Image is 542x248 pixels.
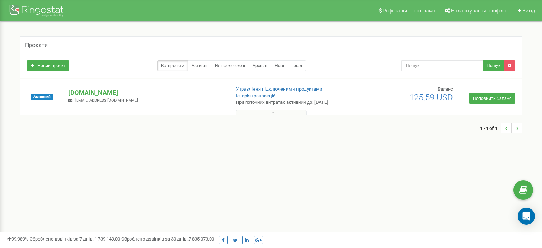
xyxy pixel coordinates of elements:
h5: Проєкти [25,42,48,49]
a: Не продовжені [211,60,249,71]
nav: ... [480,116,522,141]
span: Оброблено дзвінків за 7 днів : [30,236,120,242]
span: Активний [31,94,53,100]
a: Тріал [288,60,306,71]
p: При поточних витратах активний до: [DATE] [236,99,350,106]
span: Реферальна програма [383,8,435,14]
a: Всі проєкти [157,60,188,71]
u: 1 739 149,00 [94,236,120,242]
u: 7 835 073,00 [189,236,214,242]
a: Архівні [249,60,271,71]
a: Історія транзакцій [236,93,276,98]
span: [EMAIL_ADDRESS][DOMAIN_NAME] [75,98,138,103]
span: Налаштування профілю [451,8,507,14]
a: Активні [188,60,211,71]
a: Управління підключеними продуктами [236,86,322,92]
button: Пошук [483,60,504,71]
div: Open Intercom Messenger [518,208,535,225]
a: Поповнити баланс [469,93,515,104]
span: 99,989% [7,236,29,242]
span: Оброблено дзвінків за 30 днів : [121,236,214,242]
span: 1 - 1 of 1 [480,123,501,133]
span: Вихід [522,8,535,14]
a: Нові [271,60,288,71]
input: Пошук [401,60,483,71]
a: Новий проєкт [27,60,69,71]
p: [DOMAIN_NAME] [68,88,224,97]
span: Баланс [438,86,453,92]
span: 125,59 USD [409,92,453,102]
